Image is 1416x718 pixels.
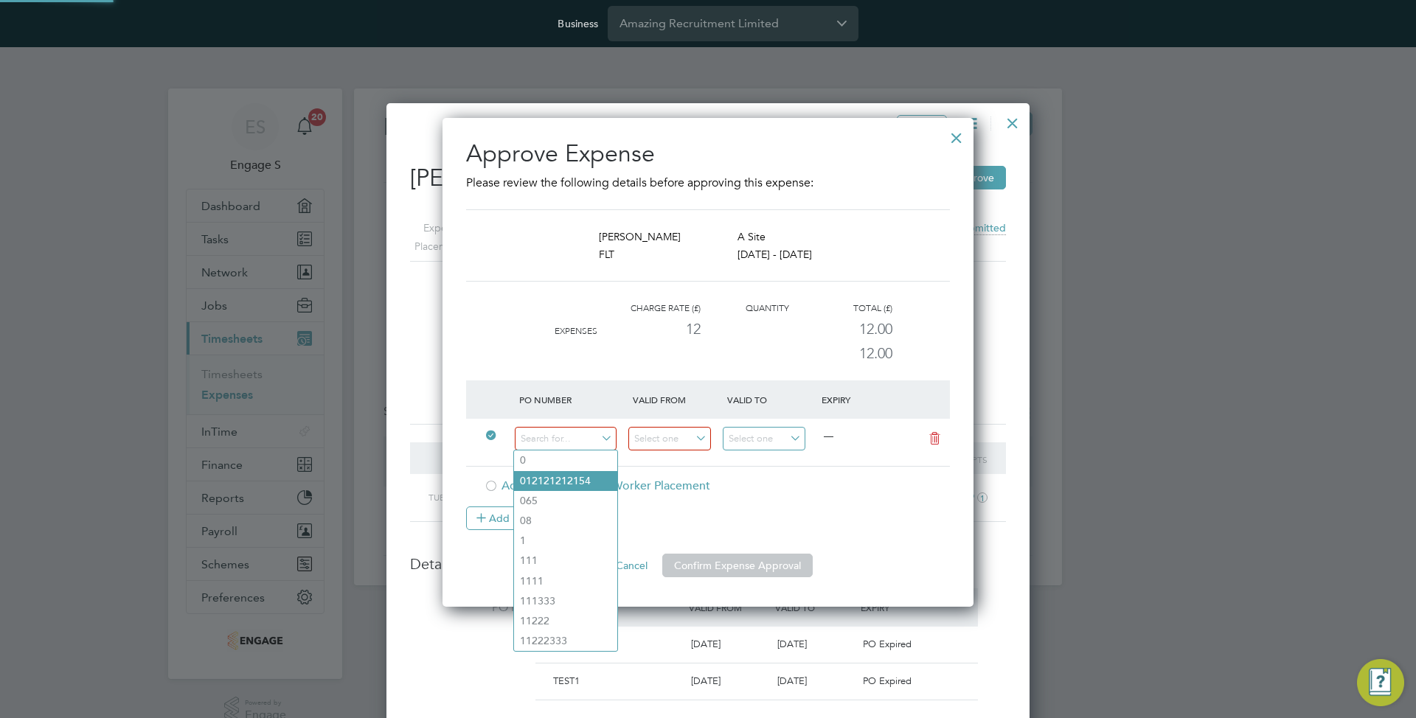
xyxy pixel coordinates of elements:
span: [PERSON_NAME] [599,230,681,243]
span: Expenses [555,326,597,336]
li: 065 [514,491,617,511]
div: Valid To [723,386,818,413]
p: Please review the following details before approving this expense: [466,174,950,192]
div: Add Selected PO to Worker Placement [484,478,950,494]
button: Cancel [604,554,659,577]
li: 11222333 [514,631,617,651]
div: 12.00 [789,317,892,341]
input: Select one [628,427,711,451]
span: Submitted [957,221,1006,235]
span: [DATE] [777,675,807,687]
label: Placement ID [392,237,476,256]
span: [DATE] [691,675,721,687]
div: Quantity [701,299,789,317]
li: 11222 [514,611,617,631]
li: 111 [514,551,617,571]
span: A Site [737,230,766,243]
div: Valid To [771,594,858,621]
span: — [824,430,833,442]
div: Expiry [818,386,912,413]
span: [DATE] - [DATE] [737,248,812,261]
li: 0 [514,450,617,470]
span: PO Expired [863,675,912,687]
div: 12 [597,317,701,341]
input: Select one [723,427,805,451]
div: Valid From [685,594,771,621]
label: PO No [410,600,527,616]
button: Confirm Expense Approval [662,554,813,577]
div: Valid From [629,386,723,413]
span: 12.00 [859,344,892,362]
li: 1111 [514,571,617,591]
div: Total (£) [789,299,892,317]
h3: Details [410,554,1006,574]
div: PO Number [516,386,629,413]
h2: Approve Expense [466,139,950,170]
li: 08 [514,511,617,531]
div: Expiry [857,594,943,621]
button: Add PO [466,506,539,530]
label: Business [558,17,598,30]
label: Expense ID [392,219,476,237]
button: Engage Resource Center [1357,659,1404,706]
li: 111333 [514,591,617,611]
button: Approve [941,166,1006,189]
li: 1 [514,531,617,551]
span: [DATE] [691,638,721,650]
span: TEST1 [553,675,580,687]
span: [DATE] [777,638,807,650]
button: Follow [897,115,947,134]
span: Tue [428,491,445,503]
div: Charge rate (£) [597,299,701,317]
span: FLT [599,248,614,261]
input: Search for... [515,427,617,451]
span: PO Expired [863,638,912,650]
h2: [PERSON_NAME]'s Expense: [410,163,1006,194]
li: 012121212154 [514,471,617,491]
i: 1 [977,492,988,503]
